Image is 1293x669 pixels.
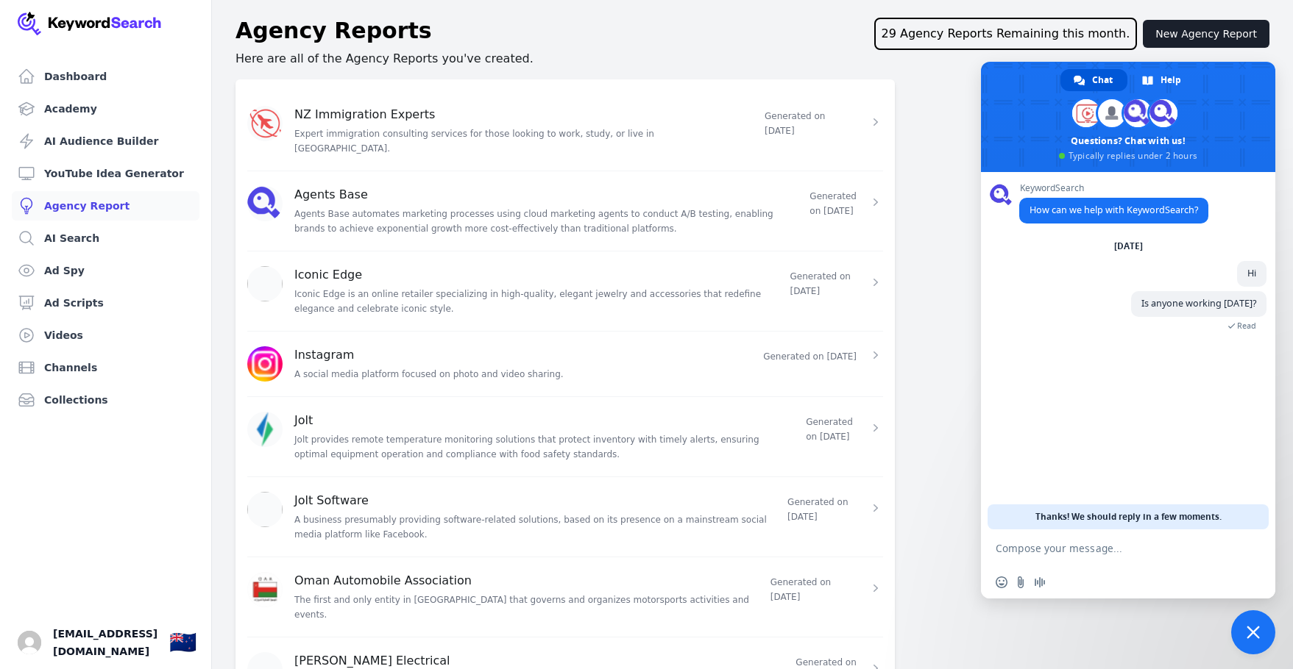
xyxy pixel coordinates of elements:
p: Generated on [806,415,857,444]
div: Chat [1060,69,1127,91]
a: Generated on [DATE] [765,106,883,156]
span: Audio message [1034,576,1046,588]
span: Send a file [1015,576,1027,588]
span: [EMAIL_ADDRESS][DOMAIN_NAME] [53,625,157,660]
span: Hi [1247,267,1256,279]
span: How can we help with KeywordSearch? [1030,204,1198,216]
time: [DATE] [826,351,857,362]
div: 29 Agency Reports Remaining this month. [874,18,1138,50]
a: Jolt Software [294,493,369,507]
a: Dashboard [12,62,199,91]
a: Generated on [DATE] [763,346,883,382]
button: Open user button [18,631,41,654]
a: Agents Base automates marketing processes using cloud marketing agents to conduct A/B testing, en... [294,207,792,236]
div: Close chat [1231,610,1275,654]
a: Generated on [DATE] [771,572,883,622]
a: Generated on [DATE] [787,492,883,542]
a: Collections [12,385,199,415]
div: 🇳🇿 [169,629,196,656]
p: Generated on [763,349,857,364]
a: Expert immigration consulting services for those looking to work, study, or live in [GEOGRAPHIC_D... [294,126,747,156]
span: Chat [1092,69,1113,91]
a: Ad Spy [12,256,199,285]
a: Agency Report [12,191,199,221]
a: The first and only entity in [GEOGRAPHIC_DATA] that governs and organizes motorsports activities ... [294,593,753,622]
a: Iconic Edge is an online retailer specializing in high-quality, elegant jewelry and accessories t... [294,287,773,316]
a: Agents Base [294,187,368,201]
a: Oman Automobile Association [294,573,472,587]
img: Your Company [18,12,162,35]
a: Channels [12,353,199,382]
a: Jolt [294,413,313,427]
a: NZ Immigration Experts [294,107,435,121]
a: YouTube Idea Generator [12,159,199,188]
a: A social media platform focused on photo and video sharing. [294,367,564,382]
p: Generated on [787,495,857,524]
p: Generated on [771,575,857,604]
span: Thanks! We should reply in a few moments. [1035,504,1222,529]
p: Generated on [810,189,857,218]
time: [DATE] [771,592,801,602]
span: Insert an emoji [996,576,1007,588]
div: [DATE] [1114,242,1143,251]
a: Generated on [DATE] [810,186,883,236]
time: [DATE] [787,512,818,522]
div: Help [1129,69,1196,91]
a: A business presumably providing software-related solutions, based on its presence on a mainstream... [294,512,770,542]
a: Generated on [DATE] [790,266,884,316]
textarea: Compose your message... [996,542,1228,555]
a: Ad Scripts [12,288,199,318]
button: 🇳🇿 [169,628,196,657]
p: Generated on [765,109,857,138]
h1: Agency Reports [235,18,432,50]
time: [DATE] [790,286,821,296]
a: Jolt provides remote temperature monitoring solutions that protect inventory with timely alerts, ... [294,432,788,462]
a: Videos [12,321,199,350]
span: Read [1237,321,1256,331]
a: Generated on [DATE] [806,412,883,462]
div: Here are all of the Agency Reports you've created. [212,18,1293,68]
p: Generated on [790,269,857,298]
span: Help [1161,69,1181,91]
a: AI Audience Builder [12,126,199,156]
a: [PERSON_NAME] Electrical [294,654,450,668]
a: Instagram [294,348,354,362]
button: New Agency Report [1143,20,1269,48]
time: [DATE] [820,432,850,442]
a: Iconic Edge [294,268,362,282]
span: KeywordSearch [1019,183,1208,193]
a: AI Search [12,223,199,253]
span: Is anyone working [DATE]? [1141,297,1256,310]
a: Academy [12,94,199,124]
time: [DATE] [765,126,795,136]
time: [DATE] [823,206,854,216]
